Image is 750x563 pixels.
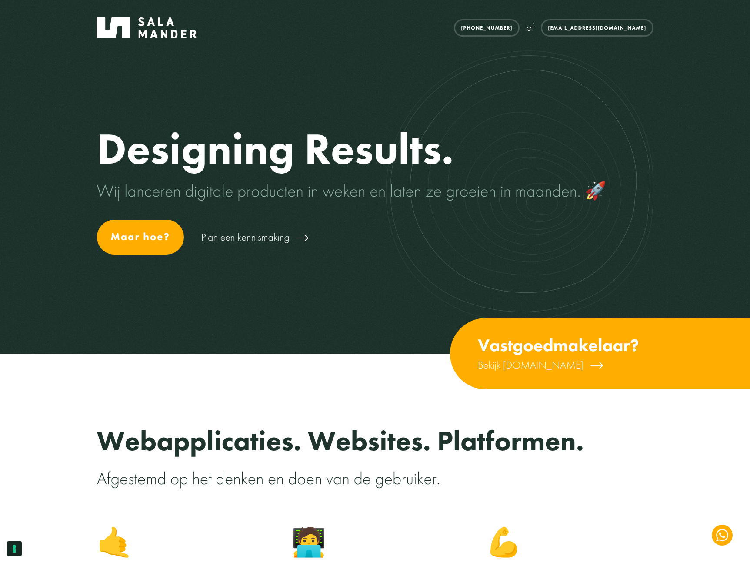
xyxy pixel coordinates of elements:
[97,180,653,202] p: Wij lanceren digitale producten in weken en laten ze groeien in maanden. 🚀
[716,529,728,541] img: WhatsApp
[97,525,132,560] span: 🤙
[201,226,310,249] a: Plan een kennismaking
[478,359,583,372] span: Bekijk [DOMAIN_NAME]
[450,318,750,389] a: Vastgoedmakelaar? Bekijk [DOMAIN_NAME]
[7,541,22,556] button: Uw voorkeuren voor toestemming voor trackingtechnologieën
[478,335,639,355] h3: Vastgoedmakelaar?
[97,426,653,457] h2: Webapplicaties. Websites. Platformen.
[97,125,653,173] h1: Designing Results.
[541,19,653,37] a: [EMAIL_ADDRESS][DOMAIN_NAME]
[487,525,521,560] span: 💪
[97,467,653,490] p: Afgestemd op het denken en doen van de gebruiker.
[292,525,327,560] span: 🧑‍💻
[97,17,197,38] img: Salamander
[527,21,534,34] span: of
[454,19,519,37] a: [PHONE_NUMBER]
[97,220,184,255] a: Maar hoe?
